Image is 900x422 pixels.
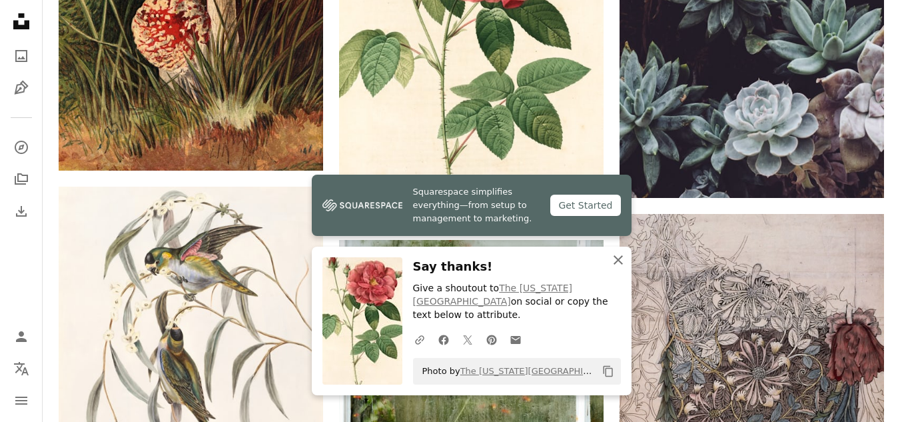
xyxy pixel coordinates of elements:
a: Explore [8,134,35,161]
h3: Say thanks! [413,257,621,277]
button: Copy to clipboard [597,360,620,383]
a: Download History [8,198,35,225]
a: Photos [8,43,35,69]
a: Collections [8,166,35,193]
button: Menu [8,387,35,414]
a: Share on Twitter [456,326,480,353]
a: Squarespace simplifies everything—from setup to management to marketing.Get Started [312,175,632,236]
a: Share on Facebook [432,326,456,353]
a: Share over email [504,326,528,353]
p: Give a shoutout to on social or copy the text below to attribute. [413,282,621,322]
a: Log in / Sign up [8,323,35,350]
span: Squarespace simplifies everything—from setup to management to marketing. [413,185,540,225]
a: The [US_STATE][GEOGRAPHIC_DATA] [460,366,620,376]
img: file-1747939142011-51e5cc87e3c9 [322,195,402,215]
a: green-and-brown birds perching on tree [59,345,323,357]
a: The [US_STATE][GEOGRAPHIC_DATA] [413,283,572,307]
span: Photo by on [416,361,597,382]
div: Get Started [550,195,620,216]
a: Home — Unsplash [8,8,35,37]
a: Illustrations [8,75,35,101]
a: red rose in bloom on white background [339,41,604,53]
button: Language [8,355,35,382]
a: Share on Pinterest [480,326,504,353]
